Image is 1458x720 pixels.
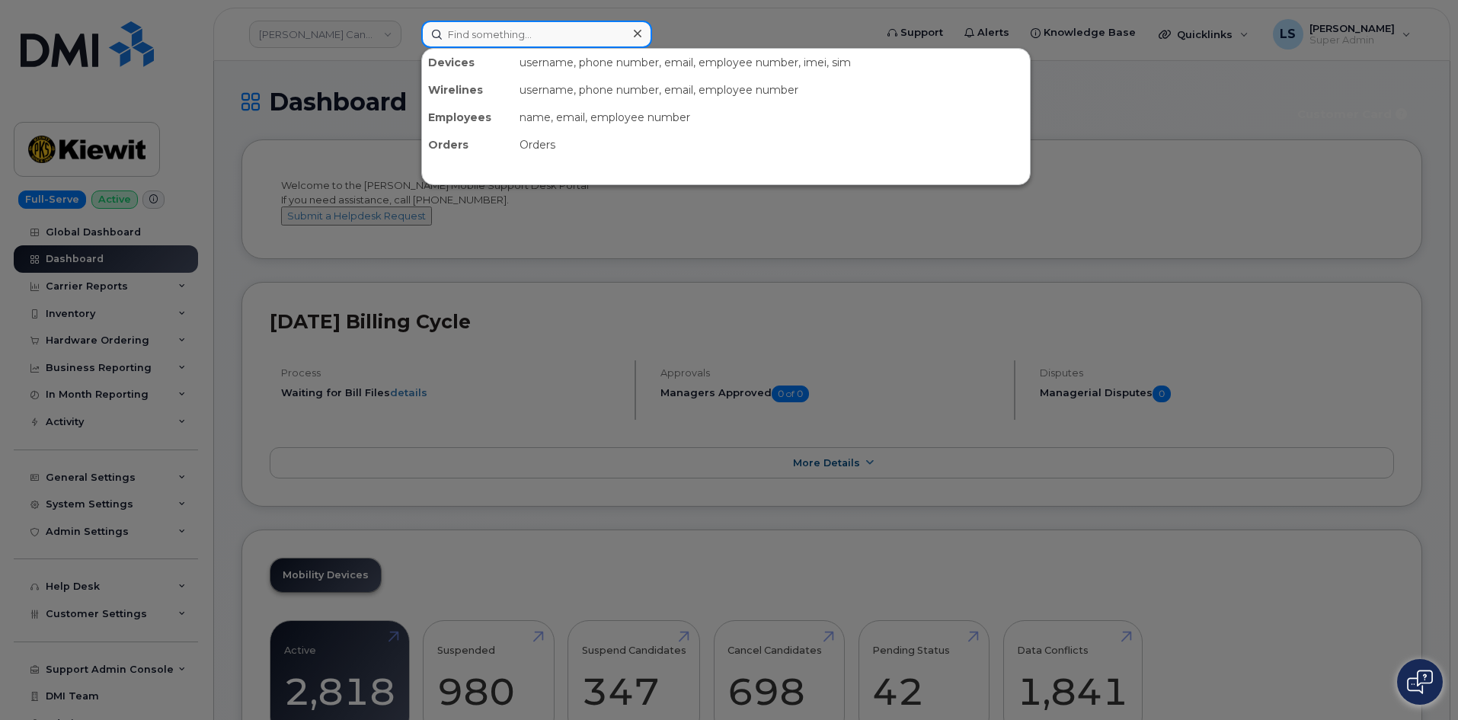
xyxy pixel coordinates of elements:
div: username, phone number, email, employee number [513,76,1030,104]
div: name, email, employee number [513,104,1030,131]
img: Open chat [1407,670,1433,694]
div: Orders [422,131,513,158]
div: Wirelines [422,76,513,104]
div: username, phone number, email, employee number, imei, sim [513,49,1030,76]
div: Devices [422,49,513,76]
div: Employees [422,104,513,131]
div: Orders [513,131,1030,158]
